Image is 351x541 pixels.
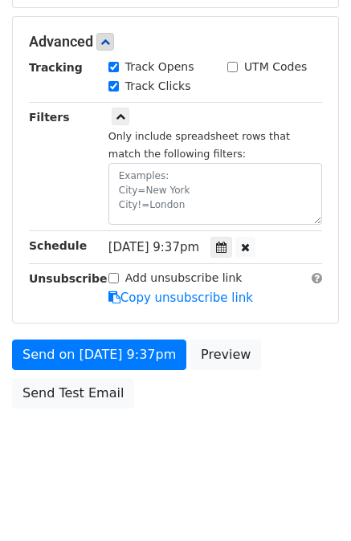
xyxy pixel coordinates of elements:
label: Add unsubscribe link [125,270,243,287]
span: [DATE] 9:37pm [108,240,199,254]
strong: Filters [29,111,70,124]
a: Preview [190,340,261,370]
label: Track Opens [125,59,194,75]
strong: Tracking [29,61,83,74]
strong: Schedule [29,239,87,252]
h5: Advanced [29,33,322,51]
label: Track Clicks [125,78,191,95]
small: Only include spreadsheet rows that match the following filters: [108,130,290,161]
a: Send Test Email [12,378,134,409]
strong: Unsubscribe [29,272,108,285]
a: Send on [DATE] 9:37pm [12,340,186,370]
iframe: Chat Widget [271,464,351,541]
a: Copy unsubscribe link [108,291,253,305]
label: UTM Codes [244,59,307,75]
